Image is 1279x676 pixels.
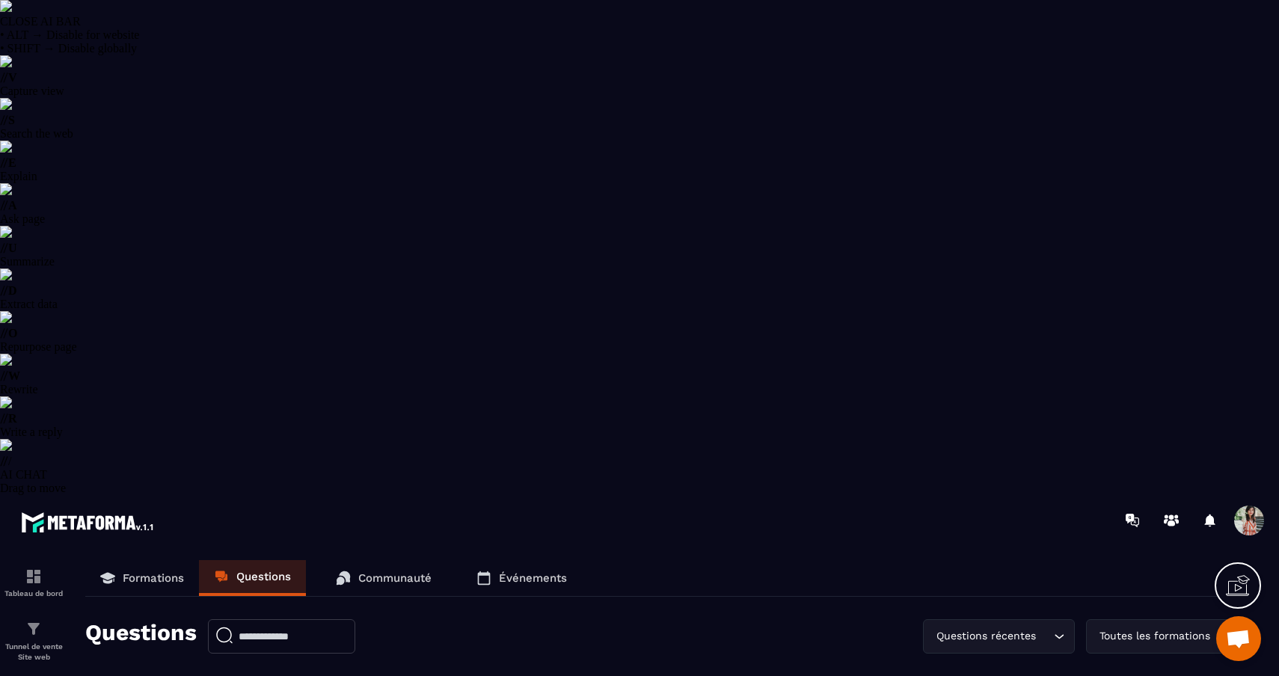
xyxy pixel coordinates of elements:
[1216,616,1261,661] div: Ouvrir le chat
[1213,628,1224,645] input: Search for option
[4,556,64,609] a: formationformationTableau de bord
[1086,619,1249,654] div: Search for option
[321,560,447,596] a: Communauté
[4,589,64,597] p: Tableau de bord
[4,609,64,674] a: formationformationTunnel de vente Site web
[461,560,582,596] a: Événements
[85,560,199,596] a: Formations
[1096,628,1213,645] span: Toutes les formations
[25,620,43,638] img: formation
[25,568,43,586] img: formation
[4,642,64,663] p: Tunnel de vente Site web
[123,571,184,585] p: Formations
[236,570,291,583] p: Questions
[933,628,1039,645] span: Questions récentes
[1039,628,1050,645] input: Search for option
[499,571,567,585] p: Événements
[199,560,306,596] a: Questions
[21,508,156,535] img: logo
[358,571,432,585] p: Communauté
[85,619,197,654] p: Questions
[923,619,1075,654] div: Search for option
